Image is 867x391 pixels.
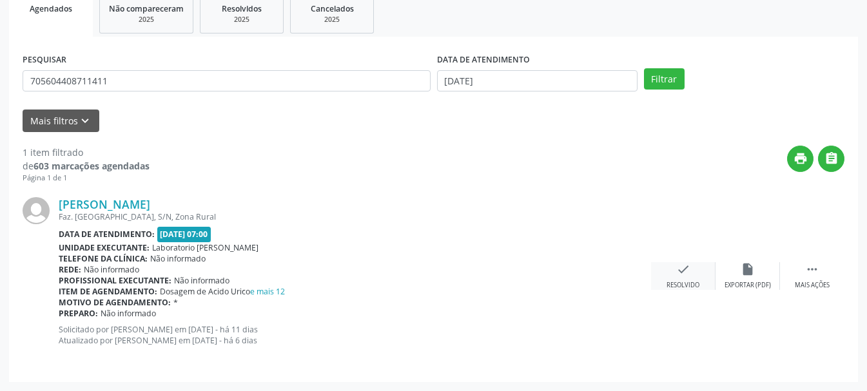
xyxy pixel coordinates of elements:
strong: 603 marcações agendadas [34,160,150,172]
div: 2025 [300,15,364,24]
span: Resolvidos [222,3,262,14]
span: Não informado [174,275,229,286]
input: Selecione um intervalo [437,70,638,92]
span: Não informado [84,264,139,275]
span: Laboratorio [PERSON_NAME] [152,242,258,253]
span: [DATE] 07:00 [157,227,211,242]
b: Unidade executante: [59,242,150,253]
b: Profissional executante: [59,275,171,286]
div: Resolvido [667,281,699,290]
div: Exportar (PDF) [725,281,771,290]
div: 2025 [109,15,184,24]
div: Faz. [GEOGRAPHIC_DATA], S/N, Zona Rural [59,211,651,222]
label: DATA DE ATENDIMENTO [437,50,530,70]
button: print [787,146,813,172]
label: PESQUISAR [23,50,66,70]
button: Filtrar [644,68,685,90]
div: Mais ações [795,281,830,290]
img: img [23,197,50,224]
span: Não compareceram [109,3,184,14]
i: check [676,262,690,276]
span: Não informado [101,308,156,319]
button: Mais filtroskeyboard_arrow_down [23,110,99,132]
b: Item de agendamento: [59,286,157,297]
button:  [818,146,844,172]
b: Rede: [59,264,81,275]
i:  [824,151,839,166]
a: e mais 12 [250,286,285,297]
div: de [23,159,150,173]
div: 1 item filtrado [23,146,150,159]
i: print [794,151,808,166]
span: Não informado [150,253,206,264]
span: Cancelados [311,3,354,14]
input: Nome, CNS [23,70,431,92]
a: [PERSON_NAME] [59,197,150,211]
b: Data de atendimento: [59,229,155,240]
div: 2025 [209,15,274,24]
span: Agendados [30,3,72,14]
i: insert_drive_file [741,262,755,276]
i:  [805,262,819,276]
b: Telefone da clínica: [59,253,148,264]
b: Motivo de agendamento: [59,297,171,308]
div: Página 1 de 1 [23,173,150,184]
i: keyboard_arrow_down [78,114,92,128]
b: Preparo: [59,308,98,319]
p: Solicitado por [PERSON_NAME] em [DATE] - há 11 dias Atualizado por [PERSON_NAME] em [DATE] - há 6... [59,324,651,346]
span: Dosagem de Acido Urico [160,286,285,297]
